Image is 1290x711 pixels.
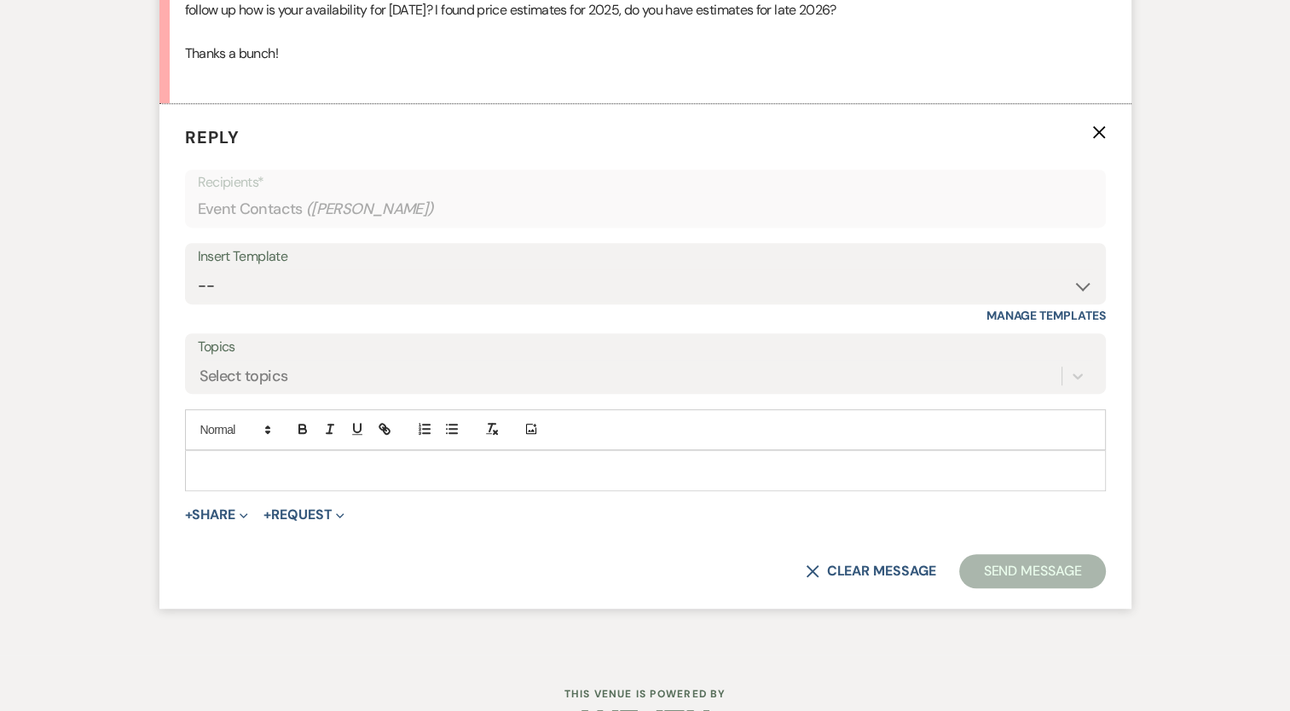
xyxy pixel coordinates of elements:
[959,554,1105,588] button: Send Message
[185,508,249,522] button: Share
[306,198,434,221] span: ( [PERSON_NAME] )
[198,193,1093,226] div: Event Contacts
[986,308,1106,323] a: Manage Templates
[263,508,344,522] button: Request
[263,508,271,522] span: +
[198,171,1093,194] p: Recipients*
[185,126,240,148] span: Reply
[198,335,1093,360] label: Topics
[200,364,288,387] div: Select topics
[185,508,193,522] span: +
[198,245,1093,269] div: Insert Template
[806,564,935,578] button: Clear message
